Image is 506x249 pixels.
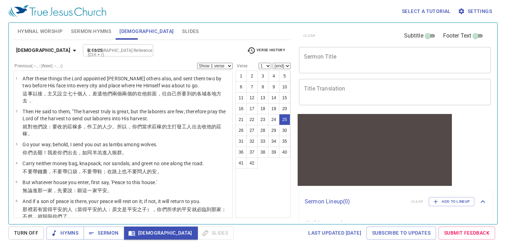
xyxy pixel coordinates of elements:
button: 32 [246,136,258,147]
a: Last updated [DATE] [305,227,364,240]
span: Hymnal Worship [18,27,63,36]
p: Go your way; behold, I send you out as lambs among wolves. [22,141,157,148]
wg3074: 。 [122,150,127,155]
span: Hymns [52,229,78,237]
span: 6 [15,199,17,203]
button: Hymns [46,227,84,240]
wg2326: 多 [22,124,221,136]
wg3004: ：願這 [72,188,112,193]
div: Sermon Lineup(0)clearAdd to Lineup [299,190,493,213]
button: 9 [268,81,279,93]
button: Add to Lineup [429,197,474,206]
p: 不 [22,168,204,175]
p: After these things the Lord appointed [PERSON_NAME] others also, and sent them two by two before ... [22,75,230,89]
span: Settings [459,7,492,16]
button: 41 [235,157,247,169]
button: 3 [257,70,268,82]
button: Turn Off [8,227,44,240]
button: 40 [279,147,290,158]
button: 26 [235,125,247,136]
button: Verse History [243,45,289,56]
wg344: 與 [47,214,72,219]
span: Last updated [DATE] [308,229,361,237]
button: 20 [279,103,290,114]
wg649: 他們 [22,91,221,103]
i: Nothing saved yet [305,220,350,226]
wg5023: 以後 [22,91,221,103]
button: 23 [257,114,268,125]
button: [DEMOGRAPHIC_DATA] [13,44,82,57]
button: [DEMOGRAPHIC_DATA] [124,227,198,240]
wg3361: 要帶 [28,169,162,174]
wg1563: 若 [22,207,226,219]
span: Slides [182,27,199,36]
wg782: 人 [142,169,162,174]
span: 5 [15,180,17,184]
button: 12 [246,92,258,103]
p: Sermon Lineup ( 0 ) [305,197,406,206]
p: 無論 [22,187,157,194]
input: Type Bible Reference [85,46,140,54]
p: 你們去 [22,149,157,156]
p: And if a son of peace is there, your peace will rest on it; if not, it will return to you. [22,198,230,205]
wg5217: 罷！我 [38,150,127,155]
wg1473: 差 [52,150,127,155]
wg3641: 。所以 [22,124,221,136]
button: 14 [268,92,279,103]
wg3326: ，主 [22,91,221,103]
wg1440: 個人，差遣 [22,91,221,103]
iframe: from-child [296,113,453,187]
wg2040: 少 [22,124,221,136]
button: 37 [246,147,258,158]
button: 33 [257,136,268,147]
wg3624: 平安 [97,188,112,193]
wg3366: 要帶鞋 [87,169,162,174]
button: 1 [235,70,247,82]
button: 16 [235,103,247,114]
button: 38 [257,147,268,158]
button: 18 [257,103,268,114]
span: Sermon Hymns [71,27,111,36]
button: 39 [268,147,279,158]
span: Add to Lineup [433,198,470,205]
wg3303: 有 [22,207,226,219]
span: Sermon [89,229,118,237]
wg4183: ，作工的人 [22,124,221,136]
span: [DEMOGRAPHIC_DATA] [119,27,174,36]
wg5266: ；在 [102,169,162,174]
wg3004: ：要收的莊稼 [22,124,221,136]
wg5209: 出去，如同 [67,150,127,155]
p: Carry neither money bag, knapsack, nor sandals; and greet no one along the road. [22,160,204,167]
button: 11 [235,92,247,103]
button: 2 [246,70,258,82]
button: 30 [279,125,290,136]
wg3614: ，先 [52,188,112,193]
p: 就 [22,123,230,137]
span: 4 [15,161,17,165]
span: Subtitle [404,32,423,40]
span: Subscribe to Updates [372,229,430,237]
button: 15 [279,92,290,103]
span: Select a tutorial [402,7,451,16]
span: Submit Feedback [444,229,489,237]
wg4082: ，不 [77,169,162,174]
button: 24 [268,114,279,125]
button: 7 [246,81,258,93]
wg846: 說 [22,124,221,136]
button: 28 [257,125,268,136]
button: Select a tutorial [399,5,454,18]
wg649: 你們 [57,150,127,155]
b: [DEMOGRAPHIC_DATA] [16,46,70,55]
wg905: ，不 [47,169,162,174]
span: Verse History [247,46,285,55]
span: Turn Off [14,229,38,237]
span: 3 [15,142,17,146]
wg846: 兩個 [22,91,221,103]
button: 13 [257,92,268,103]
span: [DEMOGRAPHIC_DATA] [130,229,192,237]
a: Subscribe to Updates [366,227,436,240]
wg2532: 設立 [22,91,221,103]
wg5600: 當得平安的人（當得平安的人：原文是平安 [22,207,226,219]
button: 35 [279,136,290,147]
button: 21 [235,114,247,125]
